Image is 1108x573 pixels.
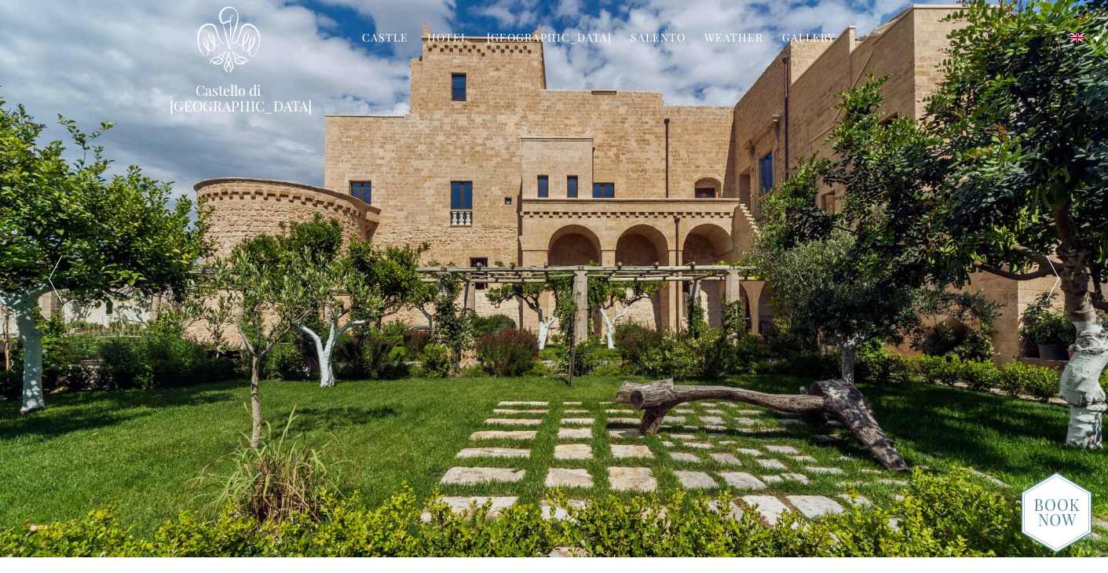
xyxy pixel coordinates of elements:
[1021,472,1092,553] img: new-booknow.png
[631,30,686,48] a: Salento
[427,30,468,48] a: Hotel
[487,30,612,48] a: [GEOGRAPHIC_DATA]
[362,30,408,48] a: Castle
[704,30,763,48] a: Weather
[782,30,835,48] a: Gallery
[1070,33,1084,42] img: English
[170,82,287,114] a: Castello di [GEOGRAPHIC_DATA]
[197,6,260,73] img: Castello di Ugento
